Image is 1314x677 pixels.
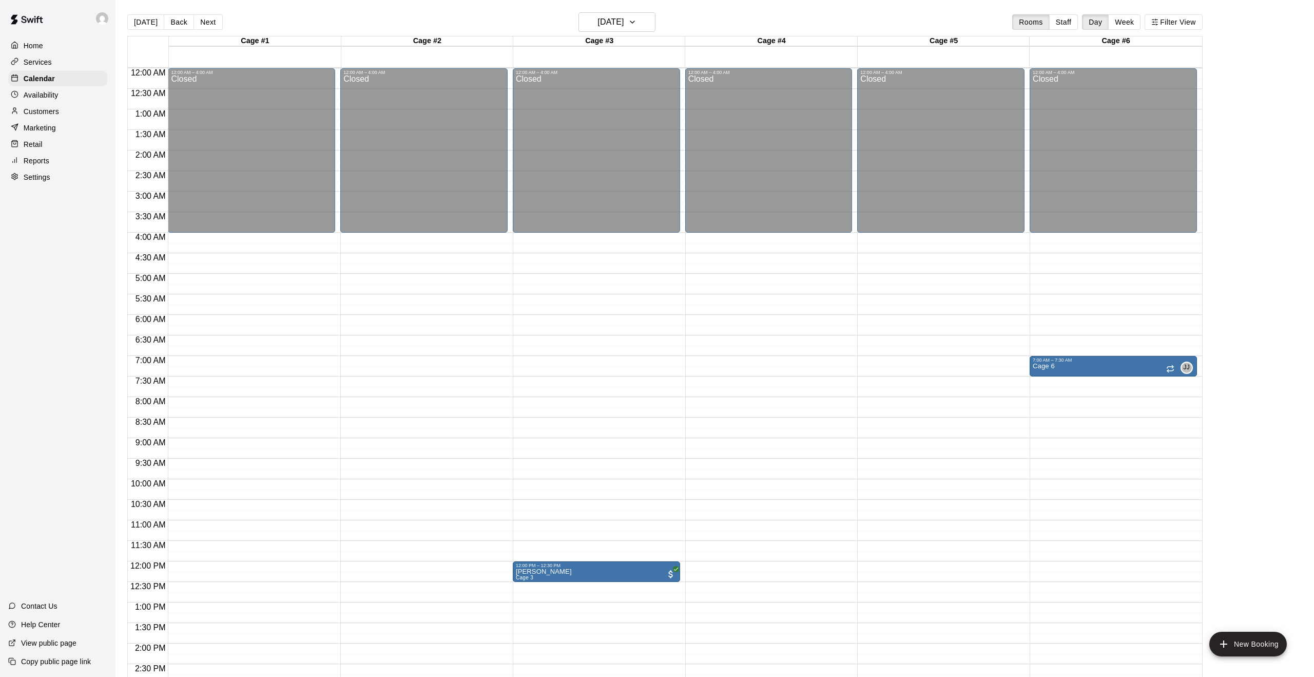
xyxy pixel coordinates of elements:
[133,171,168,180] span: 2:30 AM
[24,156,49,166] p: Reports
[24,90,59,100] p: Availability
[128,89,168,98] span: 12:30 AM
[685,36,857,46] div: Cage #4
[133,315,168,324] span: 6:00 AM
[133,109,168,118] span: 1:00 AM
[171,75,332,236] div: Closed
[133,397,168,406] span: 8:00 AM
[1033,75,1194,236] div: Closed
[860,70,1021,75] div: 12:00 AM – 4:00 AM
[133,294,168,303] span: 5:30 AM
[688,70,849,75] div: 12:00 AM – 4:00 AM
[578,12,655,32] button: [DATE]
[128,561,168,570] span: 12:00 PM
[133,418,168,426] span: 8:30 AM
[857,68,1025,233] div: 12:00 AM – 4:00 AM: Closed
[340,68,508,233] div: 12:00 AM – 4:00 AM: Closed
[8,104,107,119] a: Customers
[132,603,168,611] span: 1:00 PM
[128,479,168,488] span: 10:00 AM
[133,377,168,385] span: 7:30 AM
[688,75,849,236] div: Closed
[133,274,168,283] span: 5:00 AM
[8,71,107,86] a: Calendar
[1033,70,1194,75] div: 12:00 AM – 4:00 AM
[133,459,168,467] span: 9:30 AM
[1030,68,1197,233] div: 12:00 AM – 4:00 AM: Closed
[1033,358,1194,363] div: 7:00 AM – 7:30 AM
[24,172,50,182] p: Settings
[132,664,168,673] span: 2:30 PM
[24,106,59,117] p: Customers
[8,170,107,185] div: Settings
[21,601,57,611] p: Contact Us
[171,70,332,75] div: 12:00 AM – 4:00 AM
[168,68,335,233] div: 12:00 AM – 4:00 AM: Closed
[133,253,168,262] span: 4:30 AM
[516,563,677,568] div: 12:00 PM – 12:30 PM
[128,520,168,529] span: 11:00 AM
[21,619,60,630] p: Help Center
[24,57,52,67] p: Services
[597,15,624,29] h6: [DATE]
[858,36,1030,46] div: Cage #5
[164,14,194,30] button: Back
[1181,362,1193,374] div: James Jeske
[516,70,677,75] div: 12:00 AM – 4:00 AM
[1209,632,1287,656] button: add
[1082,14,1109,30] button: Day
[341,36,513,46] div: Cage #2
[132,644,168,652] span: 2:00 PM
[128,541,168,550] span: 11:30 AM
[666,569,676,579] span: All customers have paid
[1049,14,1078,30] button: Staff
[685,68,853,233] div: 12:00 AM – 4:00 AM: Closed
[94,8,115,29] div: Eve Gaw
[194,14,222,30] button: Next
[8,137,107,152] a: Retail
[21,656,91,667] p: Copy public page link
[132,623,168,632] span: 1:30 PM
[513,36,685,46] div: Cage #3
[133,356,168,365] span: 7:00 AM
[133,438,168,447] span: 9:00 AM
[1183,363,1190,373] span: JJ
[513,68,680,233] div: 12:00 AM – 4:00 AM: Closed
[8,87,107,103] a: Availability
[8,153,107,168] a: Reports
[24,139,43,149] p: Retail
[133,233,168,241] span: 4:00 AM
[133,130,168,139] span: 1:30 AM
[513,561,680,582] div: 12:00 PM – 12:30 PM: Glenn Kost
[516,75,677,236] div: Closed
[1166,365,1174,373] span: Recurring event
[128,582,168,591] span: 12:30 PM
[8,120,107,136] a: Marketing
[516,575,533,580] span: Cage 3
[1030,356,1197,377] div: 7:00 AM – 7:30 AM: Cage 6
[343,75,505,236] div: Closed
[133,212,168,221] span: 3:30 AM
[1145,14,1202,30] button: Filter View
[860,75,1021,236] div: Closed
[1185,362,1193,374] span: James Jeske
[127,14,164,30] button: [DATE]
[8,38,107,53] a: Home
[128,500,168,509] span: 10:30 AM
[24,41,43,51] p: Home
[8,54,107,70] a: Services
[133,335,168,344] span: 6:30 AM
[24,123,56,133] p: Marketing
[1108,14,1141,30] button: Week
[169,36,341,46] div: Cage #1
[21,638,76,648] p: View public page
[24,73,55,84] p: Calendar
[1012,14,1049,30] button: Rooms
